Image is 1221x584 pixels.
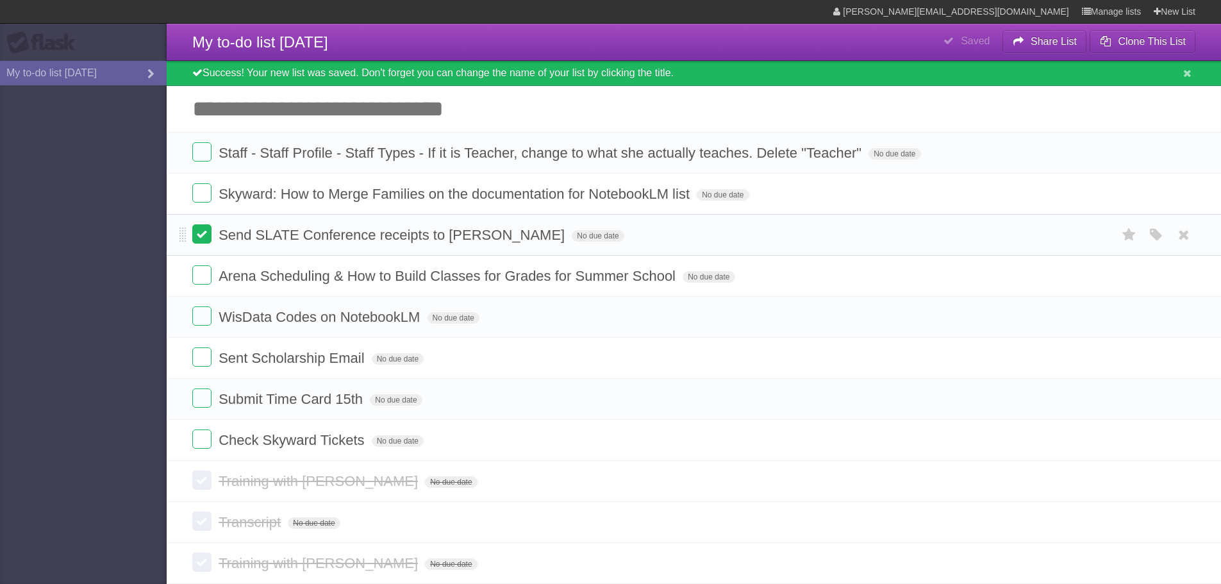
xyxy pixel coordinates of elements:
[572,230,624,242] span: No due date
[192,142,212,162] label: Done
[1090,30,1195,53] button: Clone This List
[192,33,328,51] span: My to-do list [DATE]
[219,268,679,284] span: Arena Scheduling & How to Build Classes for Grades for Summer School
[961,35,990,46] b: Saved
[425,476,477,488] span: No due date
[192,306,212,326] label: Done
[192,183,212,203] label: Done
[425,558,477,570] span: No due date
[288,517,340,529] span: No due date
[372,353,424,365] span: No due date
[219,186,693,202] span: Skyward: How to Merge Families on the documentation for NotebookLM list
[192,265,212,285] label: Done
[219,391,366,407] span: Submit Time Card 15th
[428,312,479,324] span: No due date
[1118,36,1186,47] b: Clone This List
[1117,224,1142,246] label: Star task
[219,227,568,243] span: Send SLATE Conference receipts to [PERSON_NAME]
[192,512,212,531] label: Done
[697,189,749,201] span: No due date
[192,553,212,572] label: Done
[219,473,421,489] span: Training with [PERSON_NAME]
[192,471,212,490] label: Done
[219,309,423,325] span: WisData Codes on NotebookLM
[683,271,735,283] span: No due date
[167,61,1221,86] div: Success! Your new list was saved. Don't forget you can change the name of your list by clicking t...
[1031,36,1077,47] b: Share List
[370,394,422,406] span: No due date
[219,514,284,530] span: Transcript
[192,224,212,244] label: Done
[6,31,83,54] div: Flask
[192,347,212,367] label: Done
[219,350,367,366] span: Sent Scholarship Email
[868,148,920,160] span: No due date
[219,555,421,571] span: Training with [PERSON_NAME]
[372,435,424,447] span: No due date
[219,145,865,161] span: Staff - Staff Profile - Staff Types - If it is Teacher, change to what she actually teaches. Dele...
[1002,30,1087,53] button: Share List
[192,430,212,449] label: Done
[219,432,367,448] span: Check Skyward Tickets
[192,388,212,408] label: Done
